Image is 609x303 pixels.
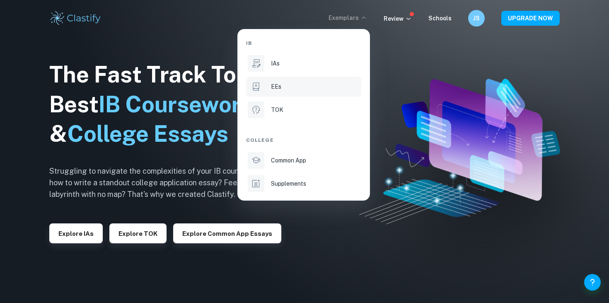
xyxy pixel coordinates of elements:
a: EEs [246,77,361,97]
a: IAs [246,53,361,73]
p: Supplements [271,179,306,188]
p: IAs [271,59,280,68]
a: TOK [246,100,361,120]
a: Common App [246,150,361,170]
p: EEs [271,82,281,91]
span: IB [246,39,252,47]
a: Supplements [246,174,361,194]
span: College [246,136,274,144]
p: Common App [271,156,306,165]
p: TOK [271,105,283,114]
